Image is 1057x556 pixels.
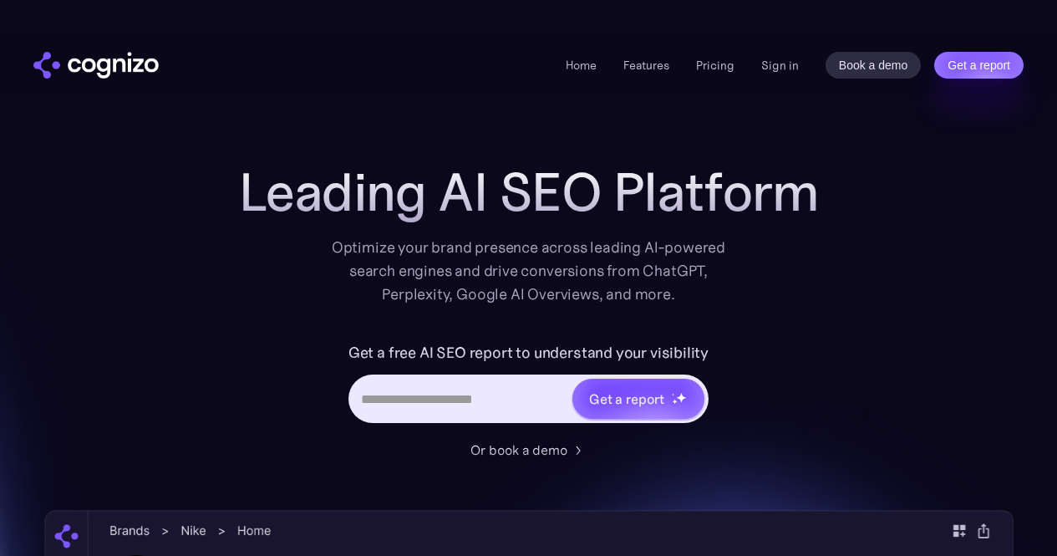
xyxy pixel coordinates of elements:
[623,58,669,73] a: Features
[676,392,687,403] img: star
[33,52,159,79] a: home
[323,236,734,306] div: Optimize your brand presence across leading AI-powered search engines and drive conversions from ...
[826,52,922,79] a: Book a demo
[348,339,709,431] form: Hero URL Input Form
[33,52,159,79] img: cognizo logo
[934,52,1024,79] a: Get a report
[348,339,709,366] label: Get a free AI SEO report to understand your visibility
[672,399,678,405] img: star
[571,377,706,421] a: Get a reportstarstarstar
[761,55,799,75] a: Sign in
[470,440,587,460] a: Or book a demo
[696,58,734,73] a: Pricing
[239,162,819,222] h1: Leading AI SEO Platform
[470,440,567,460] div: Or book a demo
[589,389,664,409] div: Get a report
[672,393,674,395] img: star
[566,58,597,73] a: Home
